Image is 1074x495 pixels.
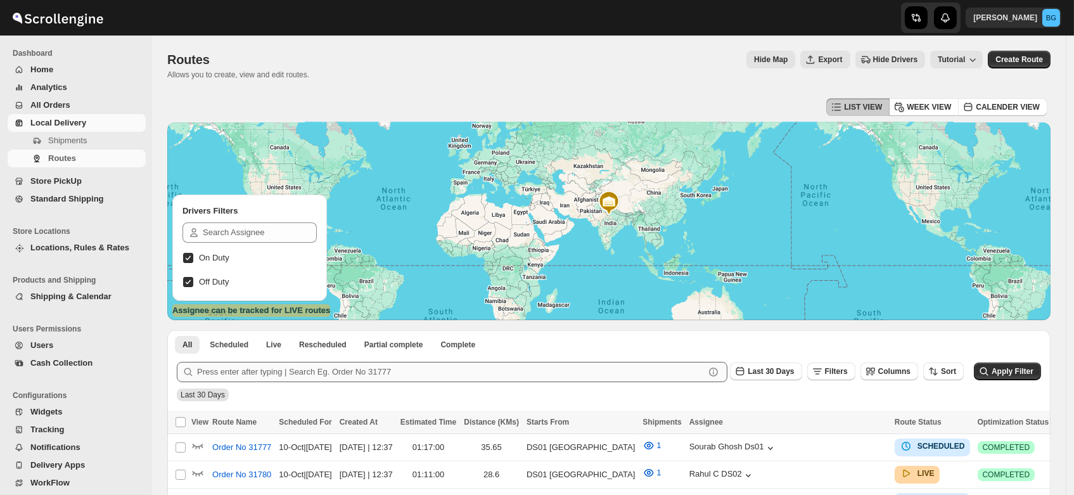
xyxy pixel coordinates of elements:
span: Shipments [48,136,87,145]
div: DS01 [GEOGRAPHIC_DATA] [527,468,635,481]
span: Users Permissions [13,324,146,334]
span: Shipments [642,418,681,427]
span: Starts From [527,418,569,427]
span: LIST VIEW [844,102,882,112]
button: Routes [8,150,146,167]
span: Rescheduled [299,340,347,350]
span: Optimization Status [978,418,1049,427]
button: Last 30 Days [730,363,802,380]
span: Store Locations [13,226,146,236]
label: Assignee can be tracked for LIVE routes [172,304,330,317]
span: Sort [941,367,956,376]
span: Dashboard [13,48,146,58]
span: View [191,418,208,427]
button: Sourab Ghosh Ds01 [689,442,777,454]
button: Shipments [8,132,146,150]
span: On Duty [199,253,229,262]
span: All [182,340,192,350]
span: Estimated Time [400,418,456,427]
span: 1 [656,440,661,450]
h2: Drivers Filters [182,205,317,217]
span: Widgets [30,407,62,416]
span: Scheduled For [279,418,331,427]
span: Brajesh Giri [1042,9,1060,27]
span: CALENDER VIEW [976,102,1040,112]
button: WEEK VIEW [889,98,959,116]
button: Export [800,51,850,68]
span: All Orders [30,100,70,110]
button: Filters [807,363,855,380]
span: Locations, Rules & Rates [30,243,129,252]
span: Created At [340,418,378,427]
button: Sort [923,363,964,380]
button: 1 [635,435,668,456]
input: Search Assignee [203,222,317,243]
span: Users [30,340,53,350]
button: User menu [966,8,1061,28]
span: Hide Drivers [873,55,918,65]
button: Map action label [746,51,795,68]
span: Live [266,340,281,350]
span: Routes [167,53,210,67]
span: Configurations [13,390,146,401]
span: Local Delivery [30,118,86,127]
button: Widgets [8,403,146,421]
button: Cash Collection [8,354,146,372]
p: Allows you to create, view and edit routes. [167,70,309,80]
span: Assignee [689,418,723,427]
span: Apply Filter [992,367,1033,376]
button: Columns [860,363,918,380]
span: Standard Shipping [30,194,104,203]
button: Hide Drivers [855,51,926,68]
button: SCHEDULED [900,440,965,453]
span: Products and Shipping [13,275,146,285]
button: Tracking [8,421,146,439]
div: [DATE] | 12:37 [340,441,393,454]
b: LIVE [917,469,935,478]
p: [PERSON_NAME] [973,13,1037,23]
button: CALENDER VIEW [958,98,1047,116]
div: 35.65 [464,441,519,454]
button: All routes [175,336,200,354]
input: Press enter after typing | Search Eg. Order No 31777 [197,362,705,382]
span: Analytics [30,82,67,92]
span: Cash Collection [30,358,93,368]
button: Locations, Rules & Rates [8,239,146,257]
span: Distance (KMs) [464,418,519,427]
span: Last 30 Days [181,390,225,399]
span: Store PickUp [30,176,82,186]
span: Create Route [995,55,1043,65]
button: Rahul C DS02 [689,469,755,482]
button: Tutorial [930,51,983,68]
button: Order No 31780 [205,465,279,485]
span: Shipping & Calendar [30,292,112,301]
span: Last 30 Days [748,367,794,376]
span: Export [818,55,842,65]
span: WorkFlow [30,478,70,487]
span: Hide Map [754,55,788,65]
button: All Orders [8,96,146,114]
span: 1 [656,468,661,477]
div: 28.6 [464,468,519,481]
span: COMPLETED [983,442,1030,453]
span: Complete [440,340,475,350]
span: Notifications [30,442,80,452]
span: Scheduled [210,340,248,350]
button: 1 [635,463,668,483]
button: WorkFlow [8,474,146,492]
img: ScrollEngine [10,2,105,34]
button: Home [8,61,146,79]
span: WEEK VIEW [907,102,951,112]
span: Partial complete [364,340,423,350]
span: Order No 31780 [212,468,271,481]
text: BG [1046,14,1056,22]
span: Order No 31777 [212,441,271,454]
span: Columns [878,367,911,376]
span: 10-Oct | [DATE] [279,442,331,452]
button: LIVE [900,467,935,480]
button: Analytics [8,79,146,96]
div: 01:11:00 [400,468,456,481]
span: Routes [48,153,76,163]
